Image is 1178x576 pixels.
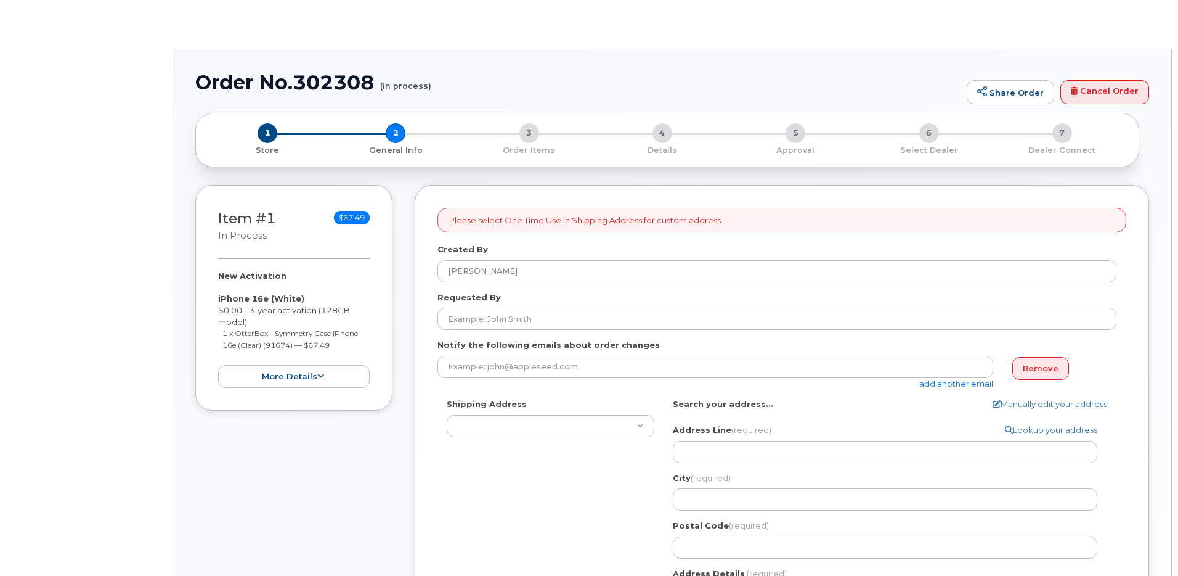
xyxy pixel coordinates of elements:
p: Please select One Time Use in Shipping Address for custom address. [449,215,723,226]
label: Postal Code [673,520,769,532]
a: Remove [1012,357,1069,380]
a: Cancel Order [1060,80,1149,105]
label: Notify the following emails about order changes [437,339,660,351]
a: Share Order [967,80,1054,105]
small: (in process) [380,72,431,91]
strong: New Activation [218,271,286,281]
a: Lookup your address [1005,424,1097,436]
a: Manually edit your address [993,398,1107,410]
input: Example: John Smith [437,308,1116,330]
button: more details [218,365,370,388]
input: Example: john@appleseed.com [437,356,993,378]
div: $0.00 - 3-year activation (128GB model) [218,270,370,388]
label: Shipping Address [447,398,527,410]
small: 1 x OtterBox - Symmetry Case iPhone 16e (Clear) (91674) — $67.49 [222,329,358,350]
span: $67.49 [334,211,370,224]
a: add another email [919,379,993,389]
span: (required) [731,425,771,435]
span: 1 [258,123,277,143]
label: Address Line [673,424,771,436]
h3: Item #1 [218,211,276,242]
h1: Order No.302308 [195,72,961,93]
p: Store [211,145,324,156]
label: Created By [437,244,488,255]
a: 1 Store [206,143,329,156]
span: (required) [729,520,769,530]
label: City [673,472,731,484]
span: (required) [691,473,731,483]
strong: iPhone 16e (White) [218,294,304,303]
small: in process [218,230,267,241]
label: Requested By [437,292,501,303]
label: Search your address... [673,398,773,410]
